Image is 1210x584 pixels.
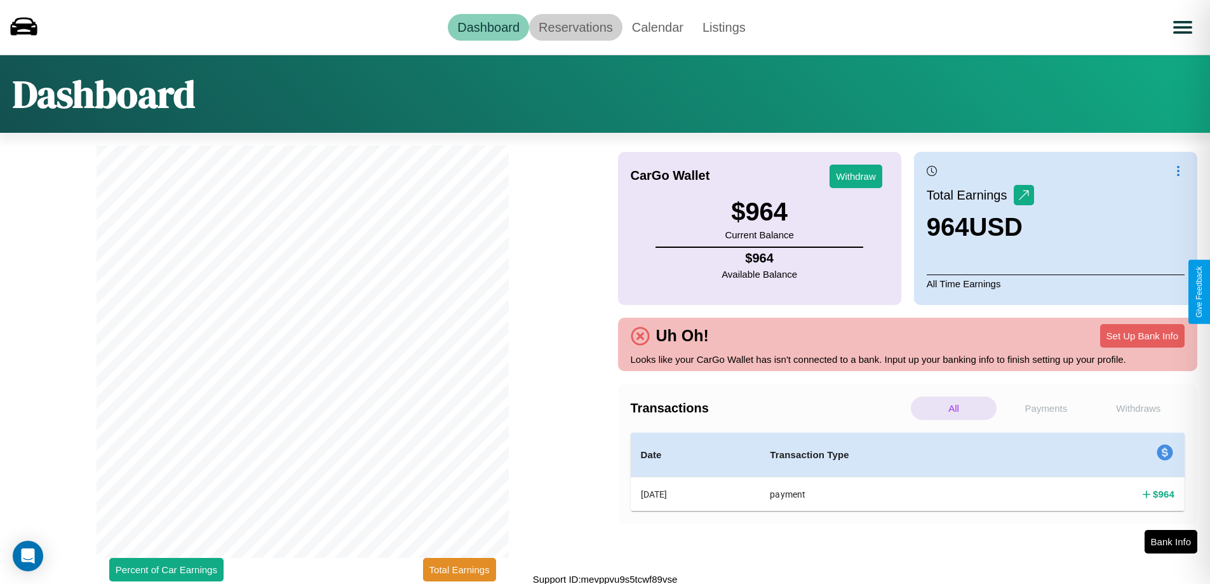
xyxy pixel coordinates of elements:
[725,226,793,243] p: Current Balance
[631,401,908,416] h4: Transactions
[529,14,622,41] a: Reservations
[622,14,693,41] a: Calendar
[725,198,793,226] h3: $ 964
[927,275,1185,292] p: All Time Earnings
[109,558,224,581] button: Percent of Car Earnings
[927,213,1034,241] h3: 964 USD
[1195,266,1204,318] div: Give Feedback
[760,477,1034,512] th: payment
[1003,397,1089,420] p: Payments
[722,266,797,283] p: Available Balance
[631,168,710,183] h4: CarGo Wallet
[1096,397,1181,420] p: Withdraws
[448,14,529,41] a: Dashboard
[722,251,797,266] h4: $ 964
[650,327,715,345] h4: Uh Oh!
[1100,324,1185,348] button: Set Up Bank Info
[693,14,755,41] a: Listings
[1145,530,1197,553] button: Bank Info
[423,558,496,581] button: Total Earnings
[13,68,195,120] h1: Dashboard
[1165,10,1200,45] button: Open menu
[830,165,882,188] button: Withdraw
[641,447,750,463] h4: Date
[927,184,1014,207] p: Total Earnings
[911,397,997,420] p: All
[13,541,43,571] div: Open Intercom Messenger
[770,447,1024,463] h4: Transaction Type
[1153,487,1174,501] h4: $ 964
[631,433,1185,511] table: simple table
[631,351,1185,368] p: Looks like your CarGo Wallet has isn't connected to a bank. Input up your banking info to finish ...
[631,477,760,512] th: [DATE]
